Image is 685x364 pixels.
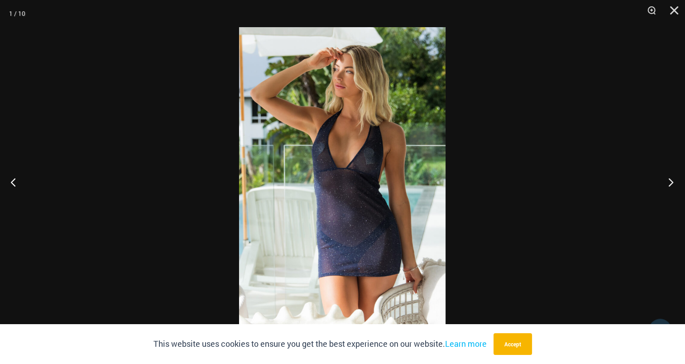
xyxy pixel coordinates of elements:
button: Next [651,159,685,205]
p: This website uses cookies to ensure you get the best experience on our website. [153,337,487,351]
div: 1 / 10 [9,7,25,20]
img: Echo Ink 5671 Dress 682 Thong 07 [239,27,445,337]
button: Accept [493,333,532,355]
a: Learn more [445,338,487,349]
